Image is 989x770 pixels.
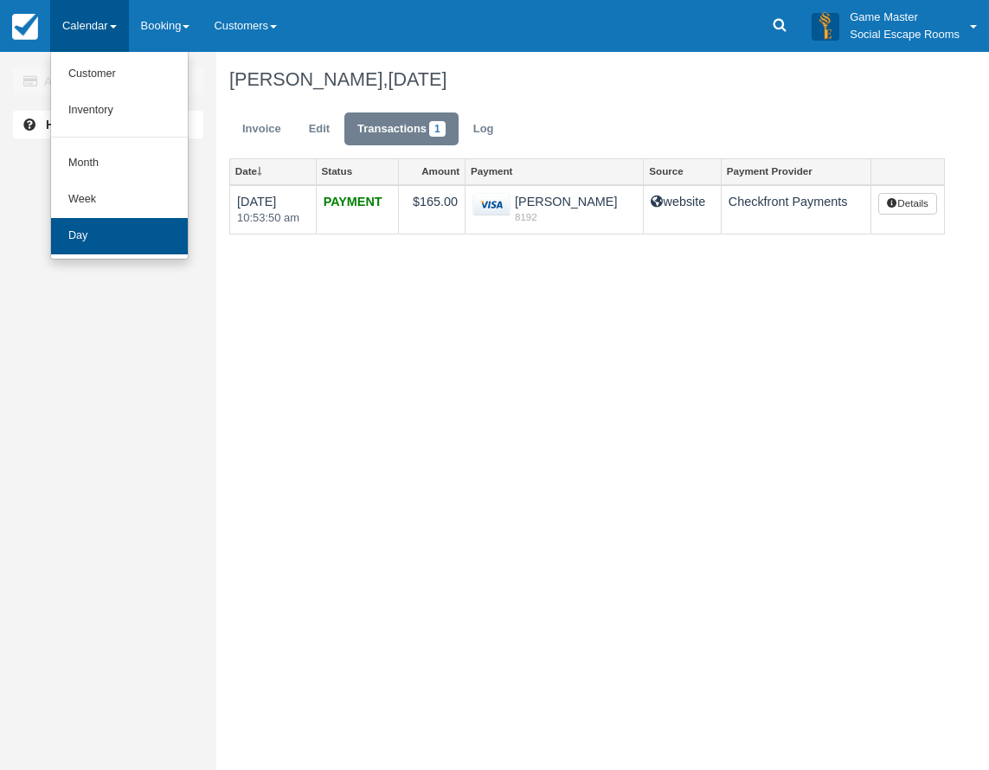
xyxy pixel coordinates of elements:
td: Checkfront Payments [721,185,870,234]
h1: [PERSON_NAME], [229,69,945,90]
a: Edit [296,112,343,146]
a: Help [13,111,203,138]
a: Source [644,159,720,183]
strong: PAYMENT [324,195,382,209]
td: $165.00 [398,185,465,234]
img: checkfront-main-nav-mini-logo.png [12,14,38,40]
img: visa.png [472,193,511,216]
button: Details [878,193,937,215]
em: 8192 [472,210,636,224]
a: Day [51,218,188,254]
td: website [644,185,721,234]
b: Help [46,118,72,132]
em: 10:53:50 am [237,210,309,227]
a: Week [51,182,188,218]
a: Month [51,145,188,182]
p: Social Escape Rooms [850,26,960,43]
span: [DATE] [388,68,446,90]
a: Customer [51,56,188,93]
a: Status [317,159,398,183]
td: [DATE] [230,185,317,234]
a: Date [230,159,316,183]
a: Payment Provider [722,159,870,183]
a: Log [460,112,507,146]
a: Invoice [229,112,294,146]
a: Transactions1 [344,112,459,146]
a: Inventory [51,93,188,129]
p: Game Master [850,9,960,26]
ul: Calendar [50,52,189,260]
a: Payment [466,159,643,183]
a: Amount [399,159,465,183]
img: A3 [812,12,839,40]
td: [PERSON_NAME] [466,185,644,234]
span: 1 [429,121,446,137]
